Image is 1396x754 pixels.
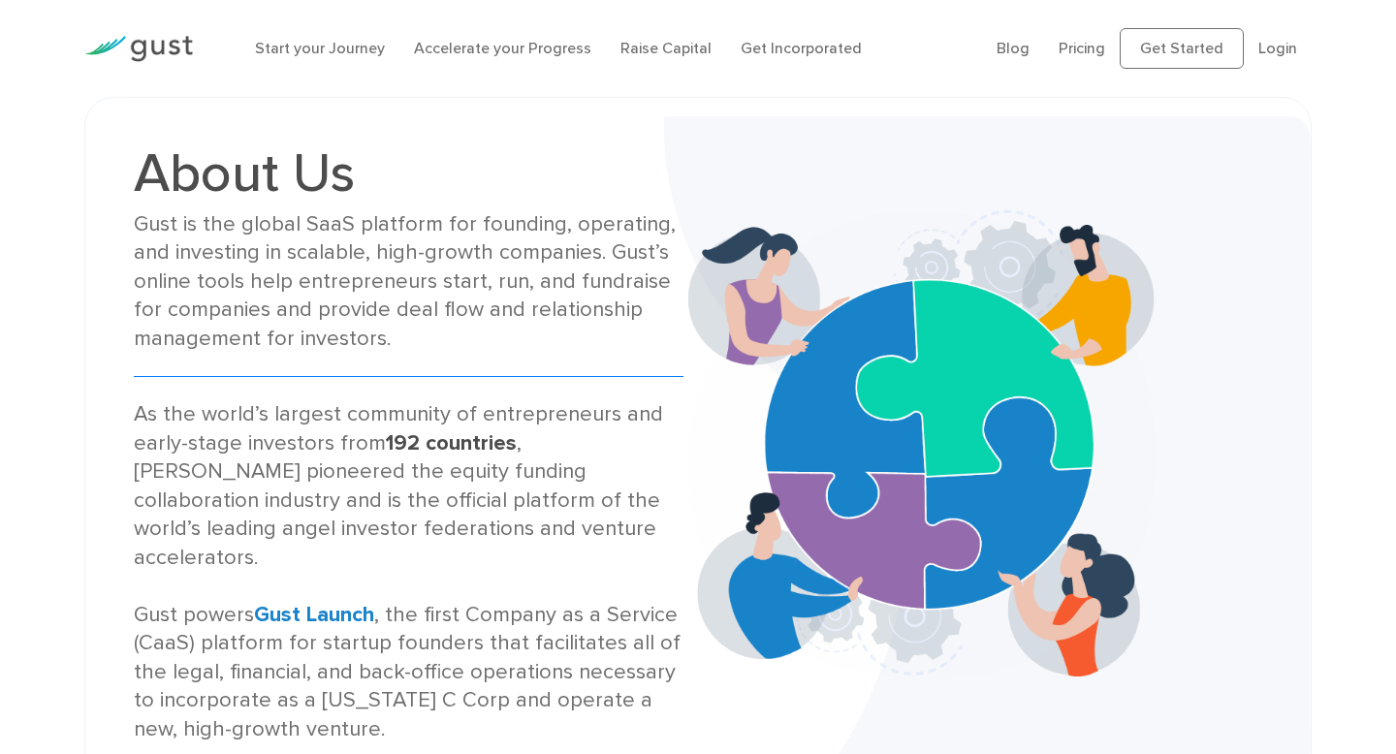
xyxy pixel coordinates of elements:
a: Gust Launch [254,602,374,627]
a: Get Incorporated [741,39,862,57]
a: Start your Journey [255,39,385,57]
div: Gust is the global SaaS platform for founding, operating, and investing in scalable, high-growth ... [134,210,683,353]
a: Login [1258,39,1297,57]
img: Gust Logo [84,36,193,62]
h1: About Us [134,146,683,201]
strong: 192 countries [386,430,517,456]
div: As the world’s largest community of entrepreneurs and early-stage investors from , [PERSON_NAME] ... [134,400,683,743]
a: Pricing [1059,39,1105,57]
a: Raise Capital [620,39,712,57]
a: Blog [997,39,1030,57]
a: Accelerate your Progress [414,39,591,57]
a: Get Started [1120,28,1244,69]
